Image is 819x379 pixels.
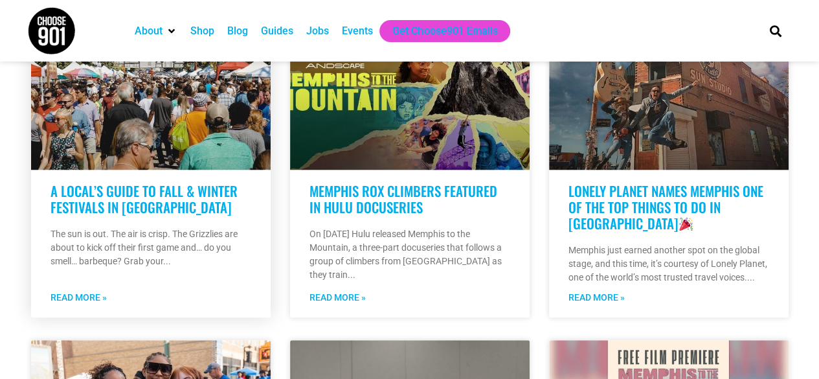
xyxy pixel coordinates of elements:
a: Get Choose901 Emails [392,23,497,39]
a: Read more about A Local’s Guide to Fall & Winter Festivals in Memphis [50,291,107,304]
div: Search [765,20,786,41]
a: Guides [261,23,293,39]
p: Memphis just earned another spot on the global stage, and this time, it’s courtesy of Lonely Plan... [568,244,769,284]
a: Read more about Lonely Planet Names Memphis One of the Top Things to Do in North America 🎉 [568,291,625,304]
a: Read more about Memphis Rox Climbers Featured in Hulu Docuseries [309,291,366,304]
a: Jobs [306,23,329,39]
div: About [128,20,184,42]
a: About [135,23,163,39]
a: Shop [190,23,214,39]
a: Lonely Planet Names Memphis One of the Top Things to Do in [GEOGRAPHIC_DATA] [568,181,763,233]
img: 🎉 [679,217,693,231]
nav: Main nav [128,20,747,42]
a: Events [342,23,373,39]
a: Two people jumping in front of a building with a guitar, featuring The Edge. [549,14,789,170]
a: Memphis Rox Climbers Featured in Hulu Docuseries [309,181,497,217]
p: On [DATE] Hulu released Memphis to the Mountain, a three-part docuseries that follows a group of ... [309,227,510,282]
a: Blog [227,23,248,39]
a: A Local’s Guide to Fall & Winter Festivals in [GEOGRAPHIC_DATA] [50,181,238,217]
p: The sun is out. The air is crisp. The Grizzlies are about to kick off their first game and… do yo... [50,227,251,268]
